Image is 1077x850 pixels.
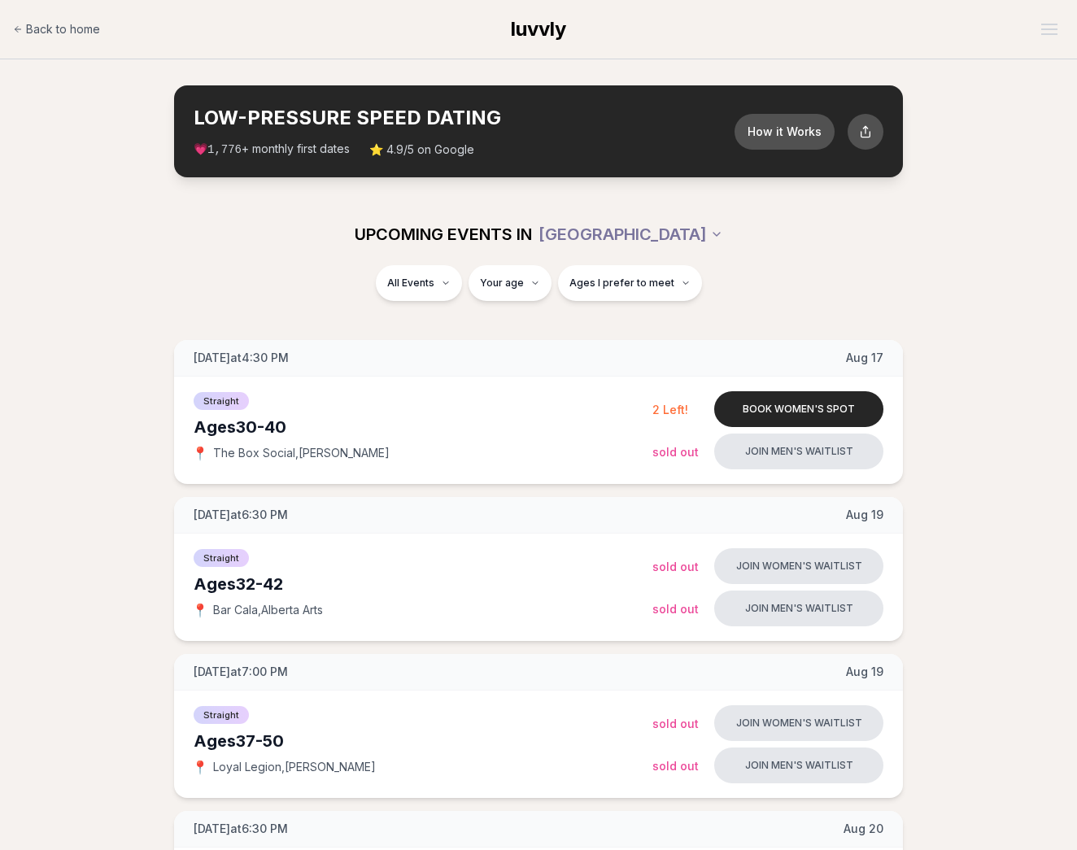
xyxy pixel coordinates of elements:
button: Join men's waitlist [714,434,883,469]
span: Ages I prefer to meet [569,277,674,290]
span: Sold Out [652,602,699,616]
button: Book women's spot [714,391,883,427]
span: 📍 [194,761,207,774]
button: Join men's waitlist [714,591,883,626]
button: Join men's waitlist [714,748,883,783]
button: Join women's waitlist [714,548,883,584]
span: All Events [387,277,434,290]
button: Ages I prefer to meet [558,265,702,301]
span: [DATE] at 4:30 PM [194,350,289,366]
span: Back to home [26,21,100,37]
button: [GEOGRAPHIC_DATA] [538,216,723,252]
span: Bar Cala , Alberta Arts [213,602,323,618]
span: 1,776 [207,143,242,156]
span: Sold Out [652,759,699,773]
button: How it Works [735,114,835,150]
span: [DATE] at 6:30 PM [194,507,288,523]
button: Join women's waitlist [714,705,883,741]
span: The Box Social , [PERSON_NAME] [213,445,390,461]
span: Straight [194,392,249,410]
span: Straight [194,549,249,567]
button: Your age [469,265,552,301]
span: 💗 + monthly first dates [194,141,350,158]
h2: LOW-PRESSURE SPEED DATING [194,105,735,131]
div: Ages 30-40 [194,416,652,438]
span: Straight [194,706,249,724]
span: Aug 19 [846,507,883,523]
div: Ages 32-42 [194,573,652,595]
span: [DATE] at 7:00 PM [194,664,288,680]
span: 📍 [194,604,207,617]
span: Aug 19 [846,664,883,680]
span: Aug 20 [844,821,883,837]
a: Back to home [13,13,100,46]
button: All Events [376,265,462,301]
span: 2 Left! [652,403,688,416]
div: Ages 37-50 [194,730,652,752]
span: luvvly [511,17,566,41]
span: 📍 [194,447,207,460]
span: Sold Out [652,717,699,730]
span: ⭐ 4.9/5 on Google [369,142,474,158]
span: Loyal Legion , [PERSON_NAME] [213,759,376,775]
span: Your age [480,277,524,290]
a: luvvly [511,16,566,42]
span: UPCOMING EVENTS IN [355,223,532,246]
span: Aug 17 [846,350,883,366]
span: [DATE] at 6:30 PM [194,821,288,837]
span: Sold Out [652,560,699,573]
button: Open menu [1035,17,1064,41]
span: Sold Out [652,445,699,459]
